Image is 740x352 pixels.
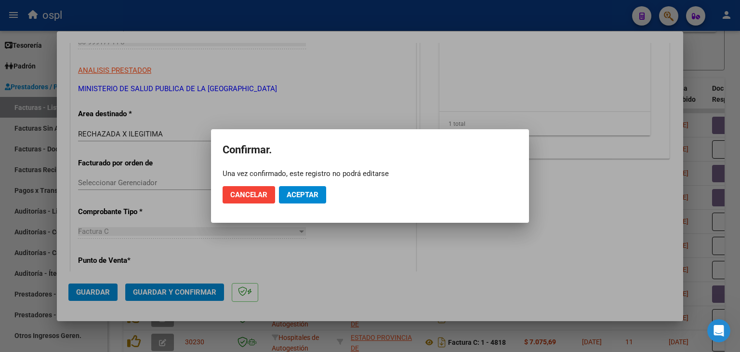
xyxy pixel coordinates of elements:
[707,319,730,342] iframe: Intercom live chat
[279,186,326,203] button: Aceptar
[287,190,318,199] span: Aceptar
[223,169,517,178] div: Una vez confirmado, este registro no podrá editarse
[223,186,275,203] button: Cancelar
[230,190,267,199] span: Cancelar
[223,141,517,159] h2: Confirmar.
